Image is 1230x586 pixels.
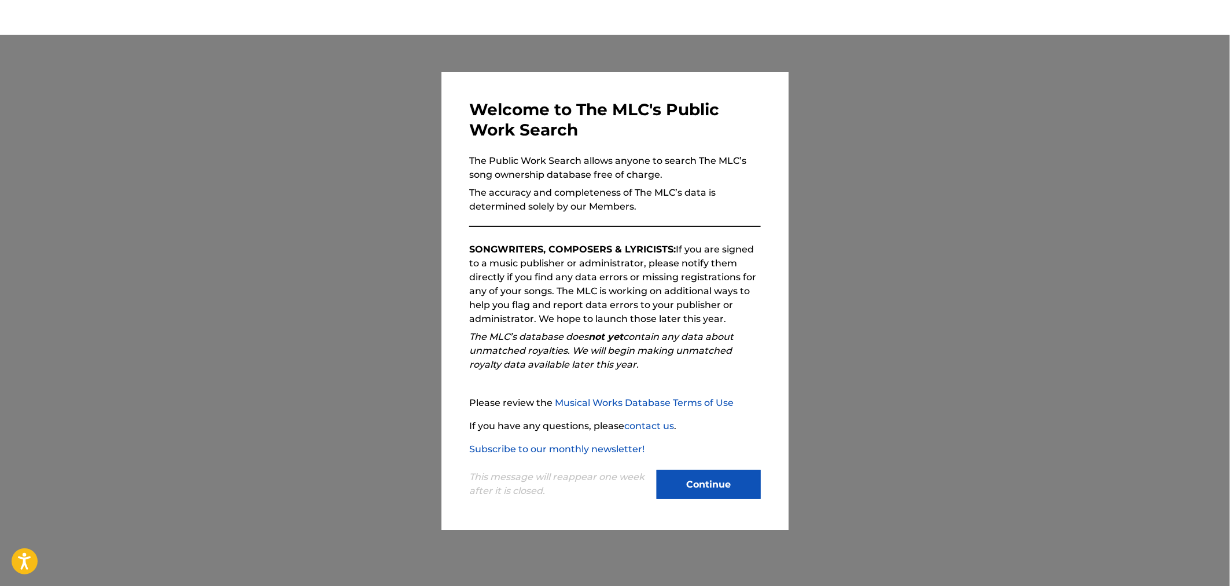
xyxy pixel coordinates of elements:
[469,444,645,455] a: Subscribe to our monthly newsletter!
[469,244,676,255] strong: SONGWRITERS, COMPOSERS & LYRICISTS:
[555,397,734,408] a: Musical Works Database Terms of Use
[588,331,623,342] strong: not yet
[469,186,761,214] p: The accuracy and completeness of The MLC’s data is determined solely by our Members.
[469,154,761,182] p: The Public Work Search allows anyone to search The MLC’s song ownership database free of charge.
[469,331,734,370] em: The MLC’s database does contain any data about unmatched royalties. We will begin making unmatche...
[469,419,761,433] p: If you have any questions, please .
[469,470,650,498] p: This message will reappear one week after it is closed.
[469,243,761,326] p: If you are signed to a music publisher or administrator, please notify them directly if you find ...
[469,100,761,140] h3: Welcome to The MLC's Public Work Search
[657,470,761,499] button: Continue
[1172,530,1230,586] iframe: Chat Widget
[469,396,761,410] p: Please review the
[624,420,674,431] a: contact us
